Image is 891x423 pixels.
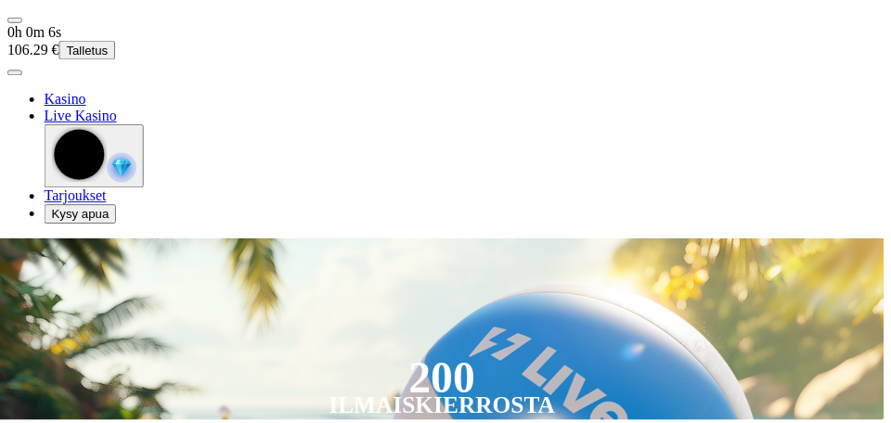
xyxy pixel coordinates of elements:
button: Talletus [59,41,116,60]
button: headphones iconKysy apua [45,206,117,225]
span: Kysy apua [52,209,110,223]
a: poker-chip iconLive Kasino [45,109,118,124]
img: reward-icon [108,154,137,184]
button: reward-icon [45,125,145,189]
div: Ilmaiskierrosta [331,398,560,420]
span: Tarjoukset [45,189,107,205]
span: Live Kasino [45,109,118,124]
a: diamond iconKasino [45,92,86,108]
div: 200 [412,370,479,392]
button: menu [7,18,22,23]
span: Kasino [45,92,86,108]
button: menu [7,70,22,76]
span: Talletus [67,44,109,58]
a: gift-inverted iconTarjoukset [45,189,107,205]
span: user session time [7,24,62,40]
span: 106.29 € [7,42,59,58]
